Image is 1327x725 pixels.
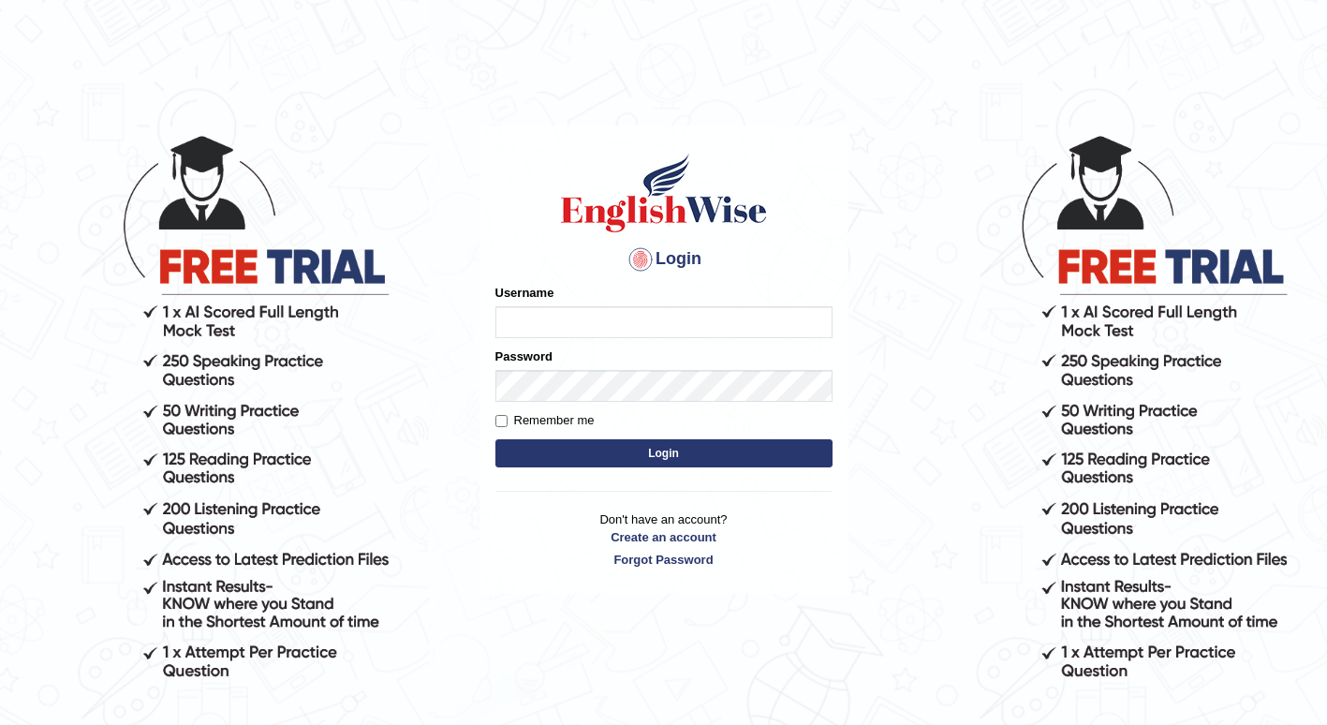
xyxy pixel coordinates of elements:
a: Forgot Password [495,551,833,569]
img: Logo of English Wise sign in for intelligent practice with AI [557,151,771,235]
h4: Login [495,244,833,274]
a: Create an account [495,528,833,546]
label: Username [495,284,554,302]
label: Remember me [495,411,595,430]
label: Password [495,348,553,365]
button: Login [495,439,833,467]
p: Don't have an account? [495,510,833,569]
input: Remember me [495,415,508,427]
